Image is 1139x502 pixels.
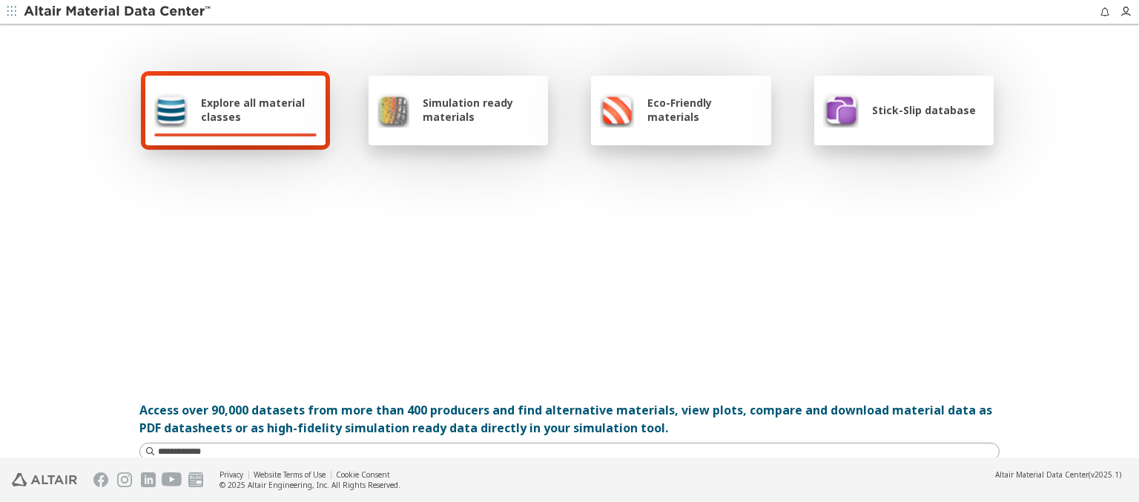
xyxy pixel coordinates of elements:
[823,92,859,128] img: Stick-Slip database
[647,96,762,124] span: Eco-Friendly materials
[219,480,400,490] div: © 2025 Altair Engineering, Inc. All Rights Reserved.
[24,4,213,19] img: Altair Material Data Center
[872,103,976,117] span: Stick-Slip database
[995,469,1089,480] span: Altair Material Data Center
[139,401,1000,437] div: Access over 90,000 datasets from more than 400 producers and find alternative materials, view plo...
[201,96,317,124] span: Explore all material classes
[12,473,77,486] img: Altair Engineering
[423,96,539,124] span: Simulation ready materials
[154,92,188,128] img: Explore all material classes
[600,92,634,128] img: Eco-Friendly materials
[219,469,243,480] a: Privacy
[377,92,409,128] img: Simulation ready materials
[995,469,1121,480] div: (v2025.1)
[254,469,326,480] a: Website Terms of Use
[336,469,390,480] a: Cookie Consent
